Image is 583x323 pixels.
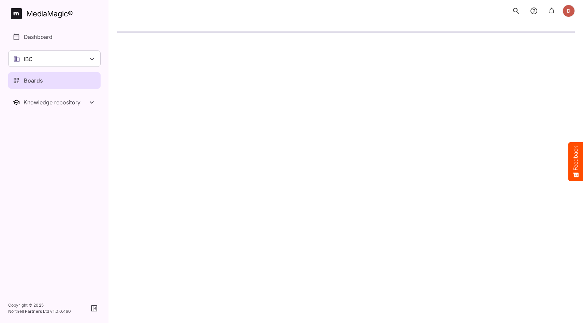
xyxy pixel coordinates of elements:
[11,8,101,19] a: MediaMagic®
[527,4,541,18] button: notifications
[568,142,583,181] button: Feedback
[8,94,101,111] nav: Knowledge repository
[563,5,575,17] div: D
[24,55,33,63] p: IBC
[8,302,71,308] p: Copyright © 2025
[509,4,523,18] button: search
[8,29,101,45] a: Dashboard
[8,308,71,314] p: Northell Partners Ltd v 1.0.0.490
[24,76,43,85] p: Boards
[8,72,101,89] a: Boards
[26,8,73,19] div: MediaMagic ®
[8,94,101,111] button: Toggle Knowledge repository
[24,33,53,41] p: Dashboard
[24,99,88,106] div: Knowledge repository
[545,4,558,18] button: notifications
